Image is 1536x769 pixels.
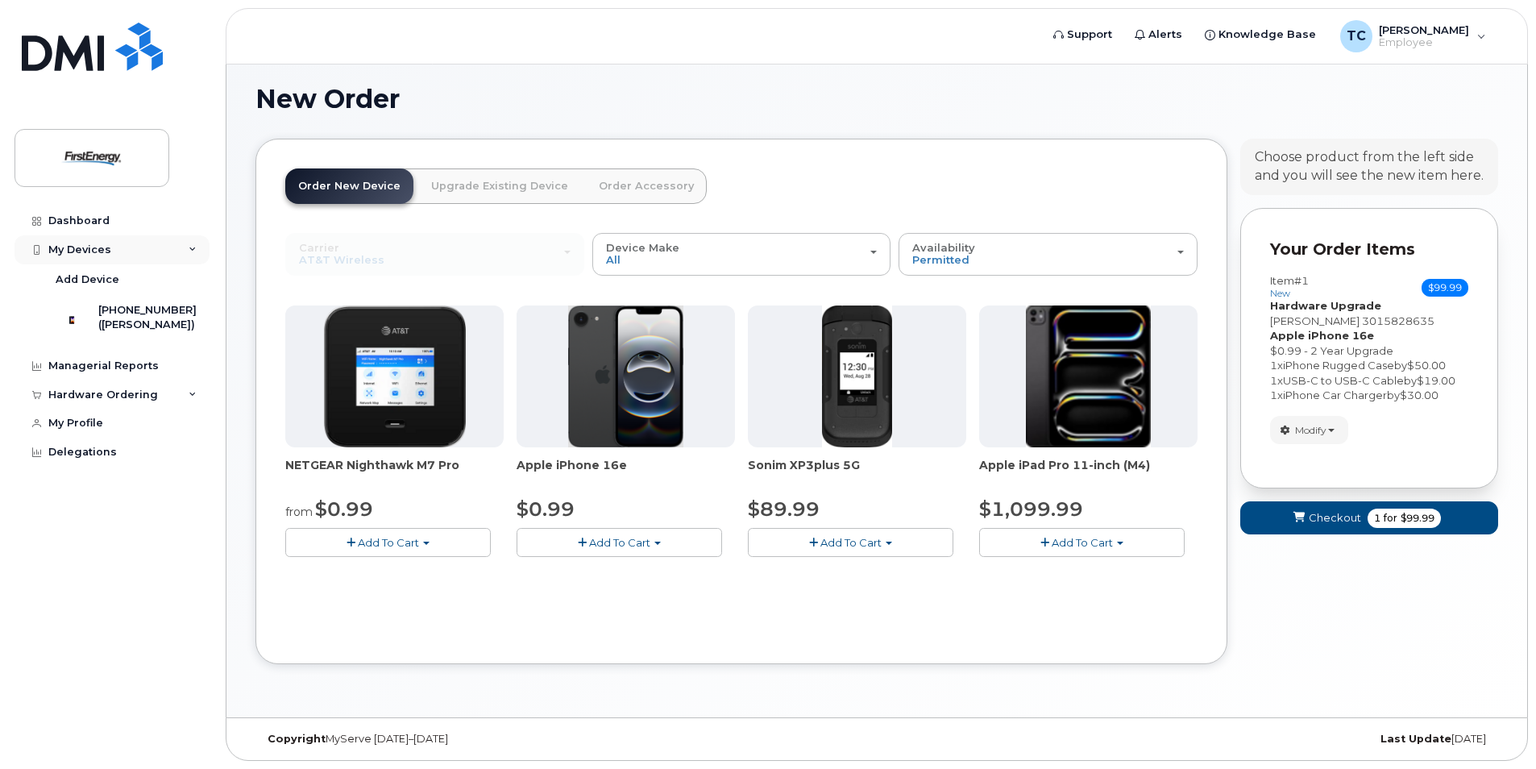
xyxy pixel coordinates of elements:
[748,528,953,556] button: Add To Cart
[912,241,975,254] span: Availability
[1084,733,1498,746] div: [DATE]
[979,528,1185,556] button: Add To Cart
[1270,374,1277,387] span: 1
[1401,511,1434,526] span: $99.99
[606,253,621,266] span: All
[1380,733,1451,745] strong: Last Update
[1380,511,1401,526] span: for
[285,528,491,556] button: Add To Cart
[1270,359,1277,372] span: 1
[1270,288,1290,299] small: new
[748,457,966,489] div: Sonim XP3plus 5G
[418,168,581,204] a: Upgrade Existing Device
[1240,501,1498,534] button: Checkout 1 for $99.99
[285,505,313,519] small: from
[1270,275,1309,298] h3: Item
[748,497,820,521] span: $89.99
[586,168,707,204] a: Order Accessory
[1417,374,1455,387] span: $19.00
[1422,279,1468,297] span: $99.99
[1283,374,1404,387] span: USB-C to USB-C Cable
[592,233,891,275] button: Device Make All
[1362,314,1434,327] span: 3015828635
[315,497,373,521] span: $0.99
[606,241,679,254] span: Device Make
[1270,389,1277,401] span: 1
[1270,343,1468,359] div: $0.99 - 2 Year Upgrade
[1309,510,1361,526] span: Checkout
[912,253,969,266] span: Permitted
[1374,511,1380,526] span: 1
[324,306,466,447] img: Nighthawk.png
[255,85,1498,113] h1: New Order
[1407,359,1446,372] span: $50.00
[1295,423,1326,438] span: Modify
[1283,389,1387,401] span: iPhone Car Charger
[285,168,413,204] a: Order New Device
[822,306,891,447] img: xp3plus_5g.png
[1466,699,1524,757] iframe: Messenger Launcher
[1270,373,1468,389] div: x by
[517,457,735,489] div: Apple iPhone 16e
[1400,389,1438,401] span: $30.00
[268,733,326,745] strong: Copyright
[517,528,722,556] button: Add To Cart
[820,536,882,549] span: Add To Cart
[1270,416,1348,444] button: Modify
[1270,314,1360,327] span: [PERSON_NAME]
[1270,388,1468,403] div: x by
[589,536,650,549] span: Add To Cart
[1270,329,1374,342] strong: Apple iPhone 16e
[285,457,504,489] div: NETGEAR Nighthawk M7 Pro
[1052,536,1113,549] span: Add To Cart
[1270,299,1381,312] strong: Hardware Upgrade
[568,306,684,447] img: iphone16e.png
[358,536,419,549] span: Add To Cart
[1255,148,1484,185] div: Choose product from the left side and you will see the new item here.
[979,497,1083,521] span: $1,099.99
[517,497,575,521] span: $0.99
[255,733,670,746] div: MyServe [DATE]–[DATE]
[1270,238,1468,261] p: Your Order Items
[979,457,1198,489] div: Apple iPad Pro 11-inch (M4)
[1270,358,1468,373] div: x by
[1283,359,1394,372] span: iPhone Rugged Case
[1294,274,1309,287] span: #1
[1026,306,1151,447] img: ipad_pro_11_m4.png
[899,233,1198,275] button: Availability Permitted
